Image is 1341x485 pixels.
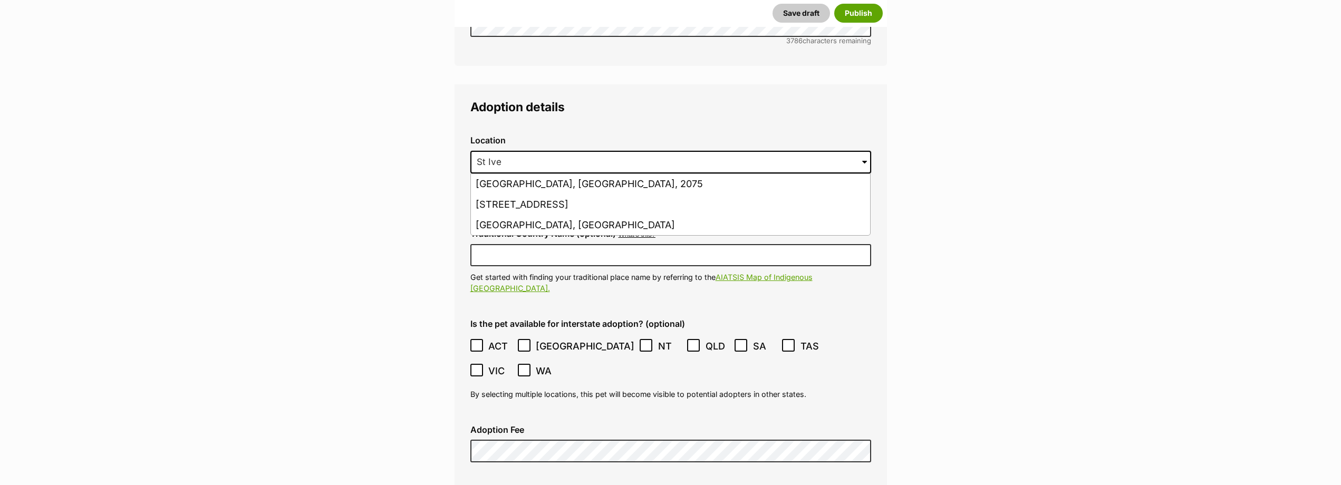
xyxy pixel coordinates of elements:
input: Enter suburb or postcode [470,151,871,174]
label: Adoption Fee [470,425,871,434]
button: Save draft [773,4,830,23]
li: [STREET_ADDRESS] [471,195,870,215]
label: Is the pet available for interstate adoption? (optional) [470,319,871,328]
label: Location [470,135,871,145]
p: By selecting multiple locations, this pet will become visible to potential adopters in other states. [470,389,871,400]
span: TAS [800,339,824,353]
li: [GEOGRAPHIC_DATA], [GEOGRAPHIC_DATA], 2075 [471,174,870,195]
legend: Adoption details [470,100,871,114]
span: VIC [488,364,512,378]
button: Publish [834,4,883,23]
span: ACT [488,339,512,353]
span: QLD [706,339,729,353]
span: [GEOGRAPHIC_DATA] [536,339,634,353]
span: 3786 [786,36,803,45]
p: Get started with finding your traditional place name by referring to the [470,271,871,294]
span: NT [658,339,682,353]
div: characters remaining [470,37,871,45]
label: Traditional Country Name (optional) [470,229,616,238]
li: [GEOGRAPHIC_DATA], [GEOGRAPHIC_DATA] [471,215,870,236]
span: WA [536,364,559,378]
span: SA [753,339,777,353]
